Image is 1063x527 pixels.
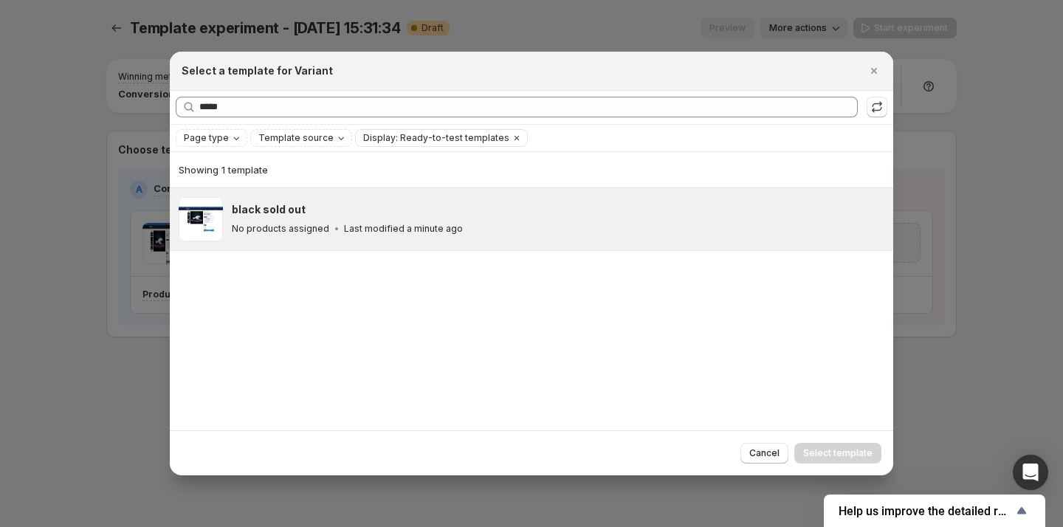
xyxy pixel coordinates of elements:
button: Cancel [740,443,788,464]
button: Template source [251,130,351,146]
span: Help us improve the detailed report for A/B campaigns [839,504,1013,518]
button: Show survey - Help us improve the detailed report for A/B campaigns [839,502,1031,520]
span: Template source [258,132,334,144]
h3: black sold out [232,202,306,217]
div: Open Intercom Messenger [1013,455,1048,490]
h2: Select a template for Variant [182,63,333,78]
button: Display: Ready-to-test templates [356,130,509,146]
button: Close [864,61,884,81]
button: Clear [509,130,524,146]
span: Showing 1 template [179,164,268,176]
span: Page type [184,132,229,144]
p: No products assigned [232,223,329,235]
span: Display: Ready-to-test templates [363,132,509,144]
button: Page type [176,130,247,146]
span: Cancel [749,447,780,459]
p: Last modified a minute ago [344,223,463,235]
